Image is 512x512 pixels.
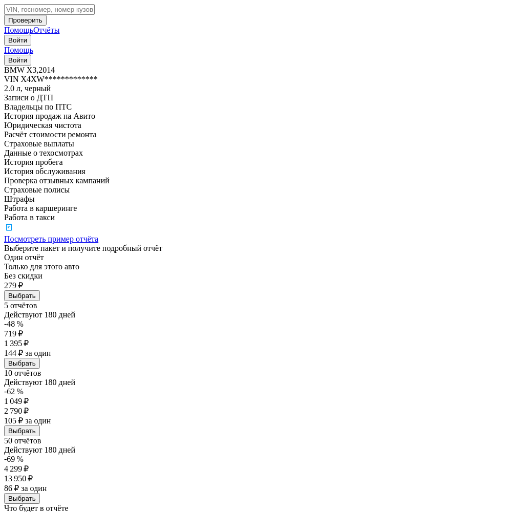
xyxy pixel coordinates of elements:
[4,369,508,378] div: 10 отчётов
[4,15,47,26] button: Проверить
[4,319,24,328] span: -48 %
[4,262,508,271] div: Только для этого авто
[4,46,33,54] a: Помощь
[4,310,508,319] div: Действуют 180 дней
[4,148,508,158] div: Данные о техосмотрах
[4,387,24,396] span: -62 %
[4,378,508,387] div: Действуют 180 дней
[4,158,508,167] div: История пробега
[4,139,508,148] div: Страховые выплаты
[4,416,508,425] div: 105 ₽ за один
[4,121,508,130] div: Юридическая чистота
[4,425,40,436] button: Выбрать
[4,75,18,83] span: VIN
[8,427,36,435] span: Выбрать
[8,36,27,44] span: Войти
[4,271,42,280] span: Без скидки
[4,348,508,358] div: 144 ₽ за один
[4,4,95,15] input: VIN, госномер, номер кузова
[4,222,508,244] a: Посмотреть пример отчёта
[4,102,508,112] div: Владельцы по ПТС
[4,339,29,348] span: 1 395 ₽
[4,445,508,455] div: Действуют 180 дней
[4,84,508,93] div: 2.0 л, черный
[4,455,24,463] span: -69 %
[4,112,508,121] div: История продаж на Авито
[4,234,508,244] div: Посмотреть пример отчёта
[4,329,508,338] div: 719 ₽
[33,26,59,34] a: Отчёты
[8,495,36,502] span: Выбрать
[4,281,508,290] div: 279 ₽
[4,93,508,102] div: Записи о ДТП
[4,185,508,195] div: Страховые полисы
[4,176,508,185] div: Проверка отзывных кампаний
[4,55,31,66] button: Войти
[4,464,508,474] div: 4 299 ₽
[4,167,508,176] div: История обслуживания
[4,301,508,310] div: 5 отчётов
[4,358,40,369] button: Выбрать
[4,474,33,483] span: 13 950 ₽
[4,483,508,493] div: 86 ₽ за один
[4,66,508,75] div: BMW X3 , 2014
[4,436,508,445] div: 50 отчётов
[4,26,33,34] a: Помощь
[8,56,27,64] span: Войти
[4,407,29,415] span: 2 790 ₽
[4,130,508,139] div: Расчёт стоимости ремонта
[4,244,508,253] div: Выберите пакет и получите подробный отчёт
[4,290,40,301] button: Выбрать
[4,493,40,504] button: Выбрать
[4,204,508,213] div: Работа в каршеринге
[4,213,508,222] div: Работа в такси
[4,253,508,262] div: Один отчёт
[8,16,42,24] span: Проверить
[8,359,36,367] span: Выбрать
[4,195,508,204] div: Штрафы
[4,396,508,406] div: 1 049 ₽
[4,35,31,46] button: Войти
[8,292,36,300] span: Выбрать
